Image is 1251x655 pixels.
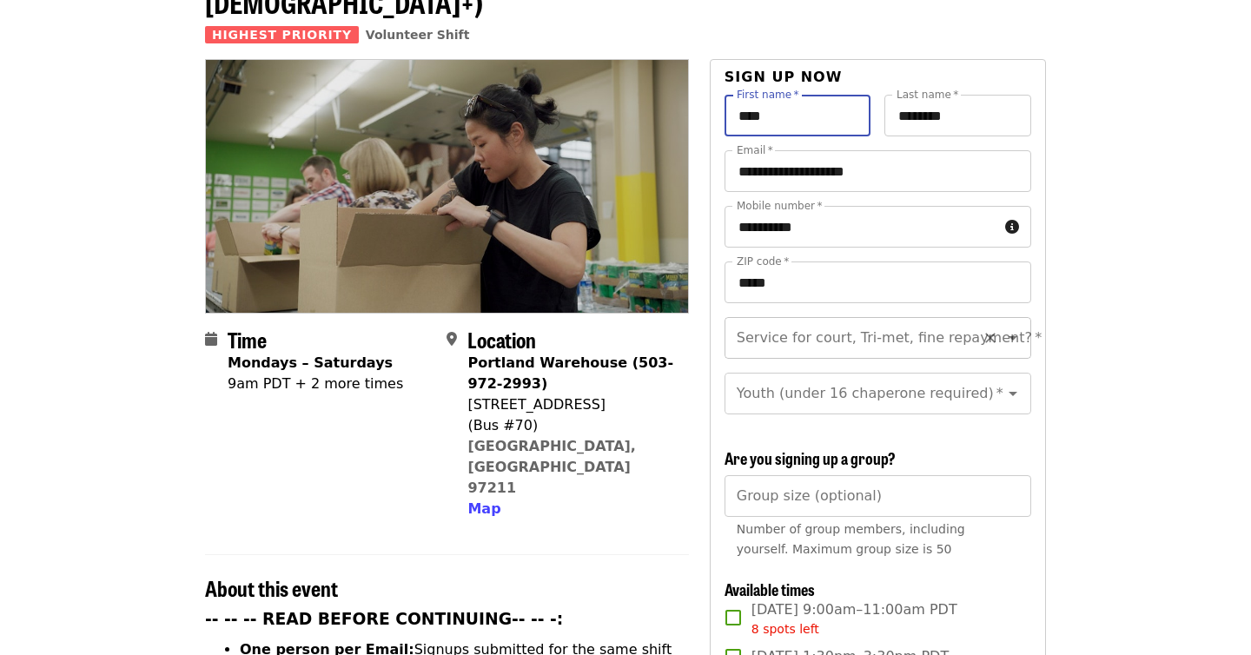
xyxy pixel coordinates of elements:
span: About this event [205,572,338,603]
a: [GEOGRAPHIC_DATA], [GEOGRAPHIC_DATA] 97211 [467,438,636,496]
strong: Mondays – Saturdays [228,354,393,371]
button: Open [1001,326,1025,350]
label: ZIP code [737,256,789,267]
input: Email [725,150,1031,192]
label: Mobile number [737,201,822,211]
span: [DATE] 9:00am–11:00am PDT [751,599,957,638]
i: circle-info icon [1005,219,1019,235]
span: Number of group members, including yourself. Maximum group size is 50 [737,522,965,556]
input: Mobile number [725,206,998,248]
label: Email [737,145,773,155]
span: 8 spots left [751,622,819,636]
span: Map [467,500,500,517]
span: Available times [725,578,815,600]
input: [object Object] [725,475,1031,517]
span: Highest Priority [205,26,359,43]
input: Last name [884,95,1031,136]
label: Last name [897,89,958,100]
div: [STREET_ADDRESS] [467,394,674,415]
img: July/Aug/Sept - Portland: Repack/Sort (age 8+) organized by Oregon Food Bank [206,60,688,312]
label: First name [737,89,799,100]
button: Open [1001,381,1025,406]
button: Map [467,499,500,519]
span: Location [467,324,536,354]
i: map-marker-alt icon [447,331,457,347]
button: Clear [978,326,1003,350]
span: Time [228,324,267,354]
div: 9am PDT + 2 more times [228,374,403,394]
strong: -- -- -- READ BEFORE CONTINUING-- -- -: [205,610,563,628]
input: First name [725,95,871,136]
input: ZIP code [725,261,1031,303]
strong: Portland Warehouse (503-972-2993) [467,354,673,392]
i: calendar icon [205,331,217,347]
span: Are you signing up a group? [725,447,896,469]
span: Sign up now [725,69,843,85]
a: Volunteer Shift [366,28,470,42]
div: (Bus #70) [467,415,674,436]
